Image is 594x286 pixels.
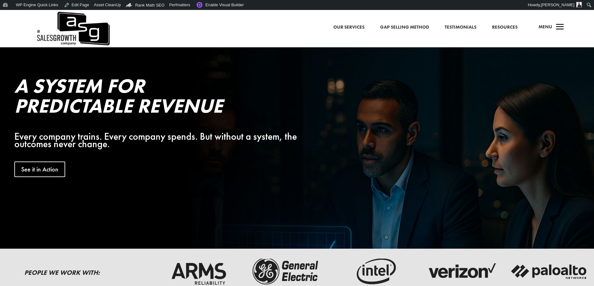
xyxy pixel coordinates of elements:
[14,162,65,177] a: See it in Action
[541,2,574,7] span: [PERSON_NAME]
[14,133,307,148] div: Every company trains. Every company spends. But without a system, the outcomes never change.
[135,3,165,7] span: Rank Math SEO
[14,76,307,119] h2: A System for Predictable Revenue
